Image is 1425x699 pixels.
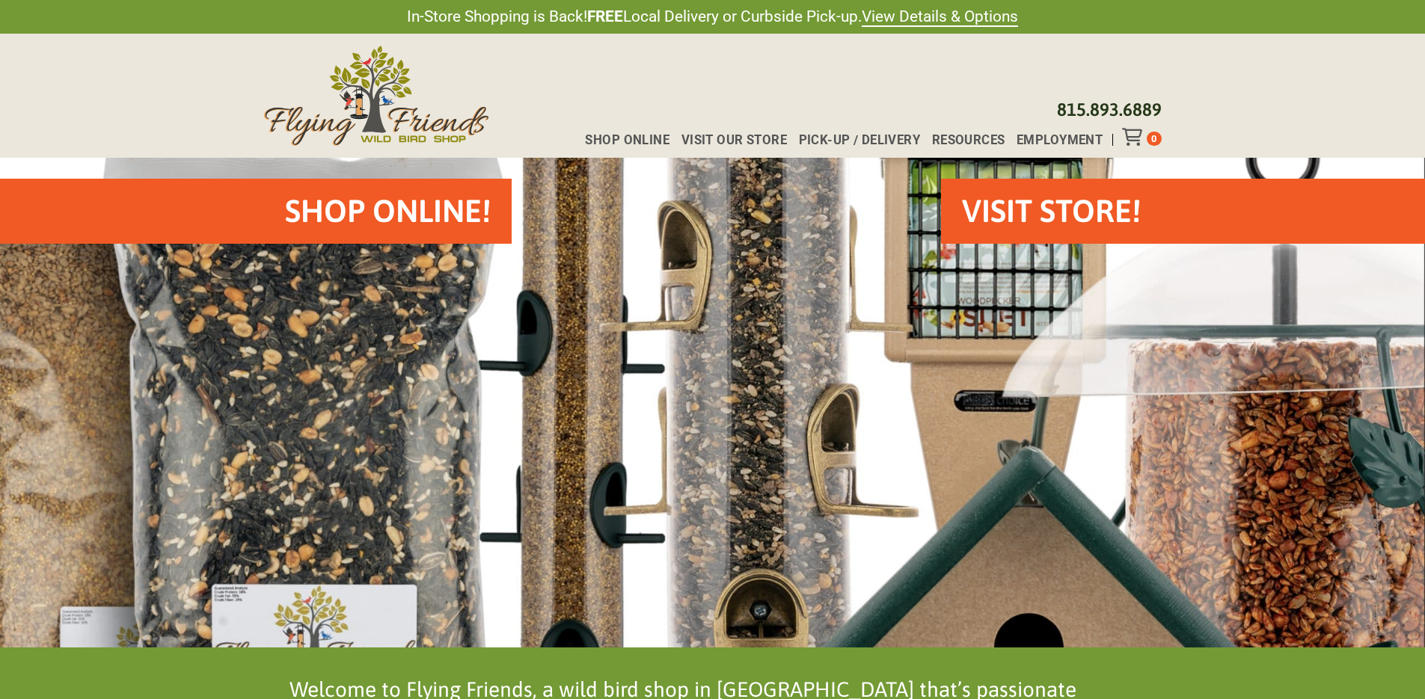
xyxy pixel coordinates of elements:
a: Resources [920,134,1005,147]
h2: VISIT STORE! [962,189,1141,233]
a: Visit Our Store [669,134,787,147]
a: View Details & Options [862,7,1018,27]
span: Employment [1017,134,1103,147]
span: Pick-up / Delivery [799,134,921,147]
span: Shop Online [585,134,669,147]
strong: FREE [587,7,623,25]
a: 815.893.6889 [1057,99,1162,120]
div: Toggle Off Canvas Content [1122,128,1147,146]
h2: Shop Online! [285,189,491,233]
a: Employment [1005,134,1103,147]
a: Shop Online [573,134,669,147]
span: Visit Our Store [681,134,787,147]
span: In-Store Shopping is Back! Local Delivery or Curbside Pick-up. [407,6,1018,28]
span: Resources [932,134,1005,147]
a: Pick-up / Delivery [787,134,920,147]
img: Flying Friends Wild Bird Shop Logo [264,46,488,146]
span: 0 [1151,133,1156,144]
